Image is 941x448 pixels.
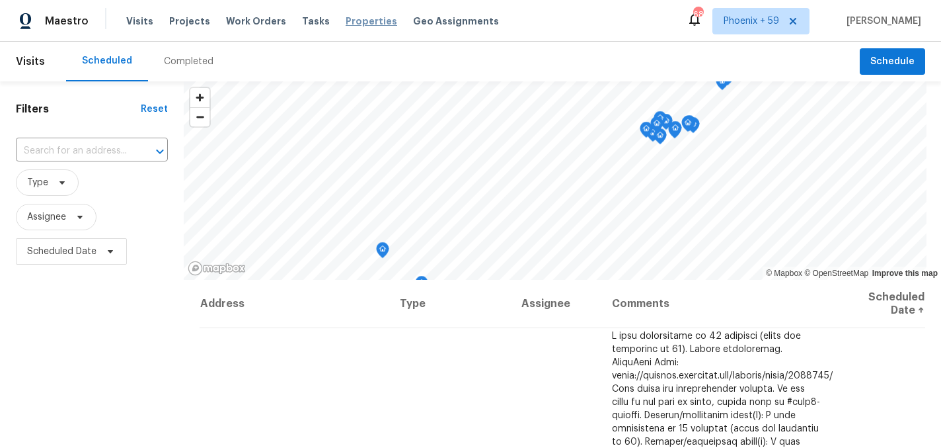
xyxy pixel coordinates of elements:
div: Map marker [683,115,696,136]
div: Scheduled [82,54,132,67]
div: Map marker [415,276,428,296]
th: Assignee [511,280,601,328]
th: Scheduled Date ↑ [833,280,925,328]
div: Map marker [640,122,653,142]
span: Maestro [45,15,89,28]
span: Zoom out [190,108,209,126]
span: Visits [126,15,153,28]
button: Schedule [860,48,925,75]
button: Zoom out [190,107,209,126]
div: Map marker [716,74,729,95]
th: Type [389,280,510,328]
a: Mapbox [766,269,802,278]
div: Map marker [376,242,389,263]
a: Mapbox homepage [188,261,246,276]
input: Search for an address... [16,141,131,161]
span: Phoenix + 59 [724,15,779,28]
div: Map marker [650,116,663,137]
div: 689 [693,8,702,21]
span: Geo Assignments [413,15,499,28]
a: Improve this map [872,269,938,278]
th: Comments [601,280,833,328]
div: Map marker [654,111,667,132]
span: Projects [169,15,210,28]
span: Tasks [302,17,330,26]
span: Assignee [27,210,66,224]
span: Schedule [870,54,915,70]
span: [PERSON_NAME] [841,15,921,28]
div: Completed [164,55,213,68]
button: Zoom in [190,88,209,107]
button: Open [151,142,169,161]
div: Reset [141,103,168,116]
span: Scheduled Date [27,245,96,258]
span: Visits [16,47,45,76]
a: OpenStreetMap [804,269,868,278]
canvas: Map [184,81,926,280]
div: Map marker [681,116,695,136]
span: Work Orders [226,15,286,28]
div: Map marker [669,121,682,142]
div: Map marker [654,128,667,149]
th: Address [200,280,389,328]
span: Type [27,176,48,189]
span: Properties [346,15,397,28]
h1: Filters [16,103,141,116]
